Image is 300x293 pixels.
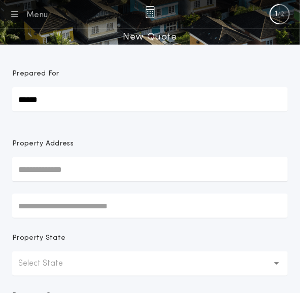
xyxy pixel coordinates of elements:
[123,29,177,45] h1: New Quote
[145,6,155,18] img: img
[278,10,284,18] p: /2
[12,251,288,276] button: Select State
[26,9,48,21] div: Menu
[8,7,48,21] button: Menu
[18,258,79,270] p: Select State
[12,69,59,79] p: Prepared For
[12,233,65,243] p: Property State
[12,87,288,112] input: Prepared For
[12,139,288,149] p: Property Address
